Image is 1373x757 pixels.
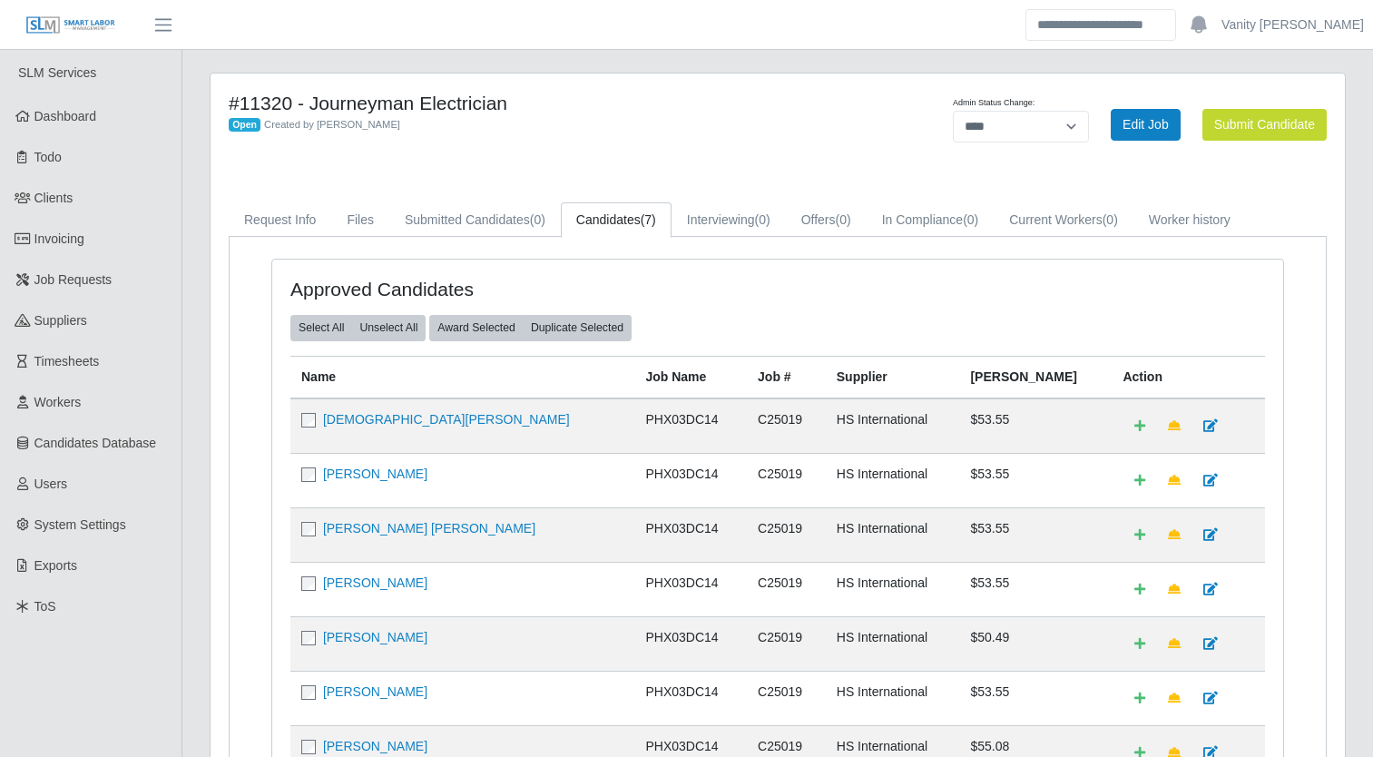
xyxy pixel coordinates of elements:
td: C25019 [747,398,826,454]
button: Select All [290,315,352,340]
a: Candidates [561,202,672,238]
span: (0) [963,212,978,227]
td: C25019 [747,453,826,507]
td: HS International [826,453,960,507]
span: Created by [PERSON_NAME] [264,119,400,130]
h4: Approved Candidates [290,278,681,300]
a: Request Info [229,202,331,238]
a: Vanity [PERSON_NAME] [1221,15,1364,34]
button: Submit Candidate [1202,109,1327,141]
td: $53.55 [959,453,1112,507]
span: Candidates Database [34,436,157,450]
span: (7) [641,212,656,227]
td: $50.49 [959,616,1112,671]
th: Supplier [826,356,960,398]
a: Make Team Lead [1156,410,1192,442]
span: SLM Services [18,65,96,80]
span: Workers [34,395,82,409]
span: (0) [530,212,545,227]
span: (0) [755,212,770,227]
label: Admin Status Change: [953,97,1035,110]
a: [PERSON_NAME] [PERSON_NAME] [323,521,535,536]
td: PHX03DC14 [634,507,747,562]
a: Make Team Lead [1156,628,1192,660]
a: [DEMOGRAPHIC_DATA][PERSON_NAME] [323,412,570,427]
a: Edit Job [1111,109,1181,141]
td: $53.55 [959,562,1112,616]
button: Award Selected [429,315,524,340]
a: Add Default Cost Code [1123,519,1157,551]
span: Open [229,118,260,133]
span: Timesheets [34,354,100,369]
span: (0) [1103,212,1118,227]
a: Make Team Lead [1156,465,1192,496]
td: HS International [826,507,960,562]
a: Offers [786,202,867,238]
a: Files [331,202,389,238]
a: [PERSON_NAME] [323,739,427,753]
span: System Settings [34,517,126,532]
td: PHX03DC14 [634,671,747,725]
td: C25019 [747,507,826,562]
td: PHX03DC14 [634,616,747,671]
button: Unselect All [351,315,426,340]
a: In Compliance [867,202,995,238]
span: Suppliers [34,313,87,328]
td: PHX03DC14 [634,398,747,454]
span: Exports [34,558,77,573]
td: HS International [826,671,960,725]
td: HS International [826,562,960,616]
button: Duplicate Selected [523,315,632,340]
a: Make Team Lead [1156,519,1192,551]
span: (0) [836,212,851,227]
td: HS International [826,616,960,671]
a: [PERSON_NAME] [323,684,427,699]
a: Add Default Cost Code [1123,628,1157,660]
td: HS International [826,398,960,454]
td: PHX03DC14 [634,562,747,616]
a: Make Team Lead [1156,574,1192,605]
span: Users [34,477,68,491]
td: $53.55 [959,671,1112,725]
a: [PERSON_NAME] [323,467,427,481]
td: C25019 [747,616,826,671]
a: Add Default Cost Code [1123,410,1157,442]
span: Job Requests [34,272,113,287]
div: bulk actions [290,315,426,340]
th: [PERSON_NAME] [959,356,1112,398]
a: Add Default Cost Code [1123,574,1157,605]
a: [PERSON_NAME] [323,630,427,644]
span: Clients [34,191,74,205]
td: C25019 [747,671,826,725]
span: Invoicing [34,231,84,246]
th: Job Name [634,356,747,398]
th: Name [290,356,634,398]
th: Action [1112,356,1265,398]
a: Interviewing [672,202,786,238]
span: Todo [34,150,62,164]
td: $53.55 [959,507,1112,562]
div: bulk actions [429,315,632,340]
td: $53.55 [959,398,1112,454]
a: Current Workers [994,202,1133,238]
img: SLM Logo [25,15,116,35]
span: ToS [34,599,56,614]
a: Make Team Lead [1156,683,1192,714]
span: Dashboard [34,109,97,123]
a: [PERSON_NAME] [323,575,427,590]
td: PHX03DC14 [634,453,747,507]
a: Worker history [1133,202,1246,238]
a: Add Default Cost Code [1123,683,1157,714]
th: Job # [747,356,826,398]
a: Add Default Cost Code [1123,465,1157,496]
h4: #11320 - Journeyman Electrician [229,92,858,114]
input: Search [1025,9,1176,41]
td: C25019 [747,562,826,616]
a: Submitted Candidates [389,202,561,238]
